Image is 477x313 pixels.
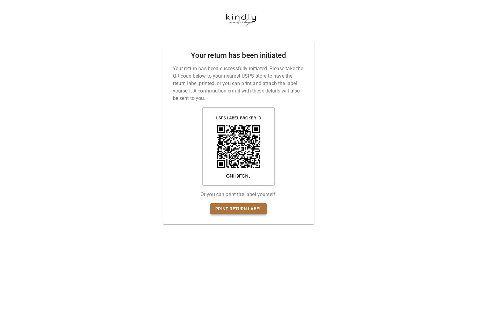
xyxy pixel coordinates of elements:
[191,51,286,60] h2: Your return has been initiated
[210,203,267,215] a: Print return label
[202,107,275,186] img: shipping label qr code
[173,65,304,102] p: Your return has been successfully initiated. Please take the QR code below to your nearest USPS s...
[200,191,277,198] p: Or you can print the label yourself.
[217,5,264,31] img: kindlycamerabags.myshopify.com-b37650f6-6cf4-42a0-a808-989f93ebecdf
